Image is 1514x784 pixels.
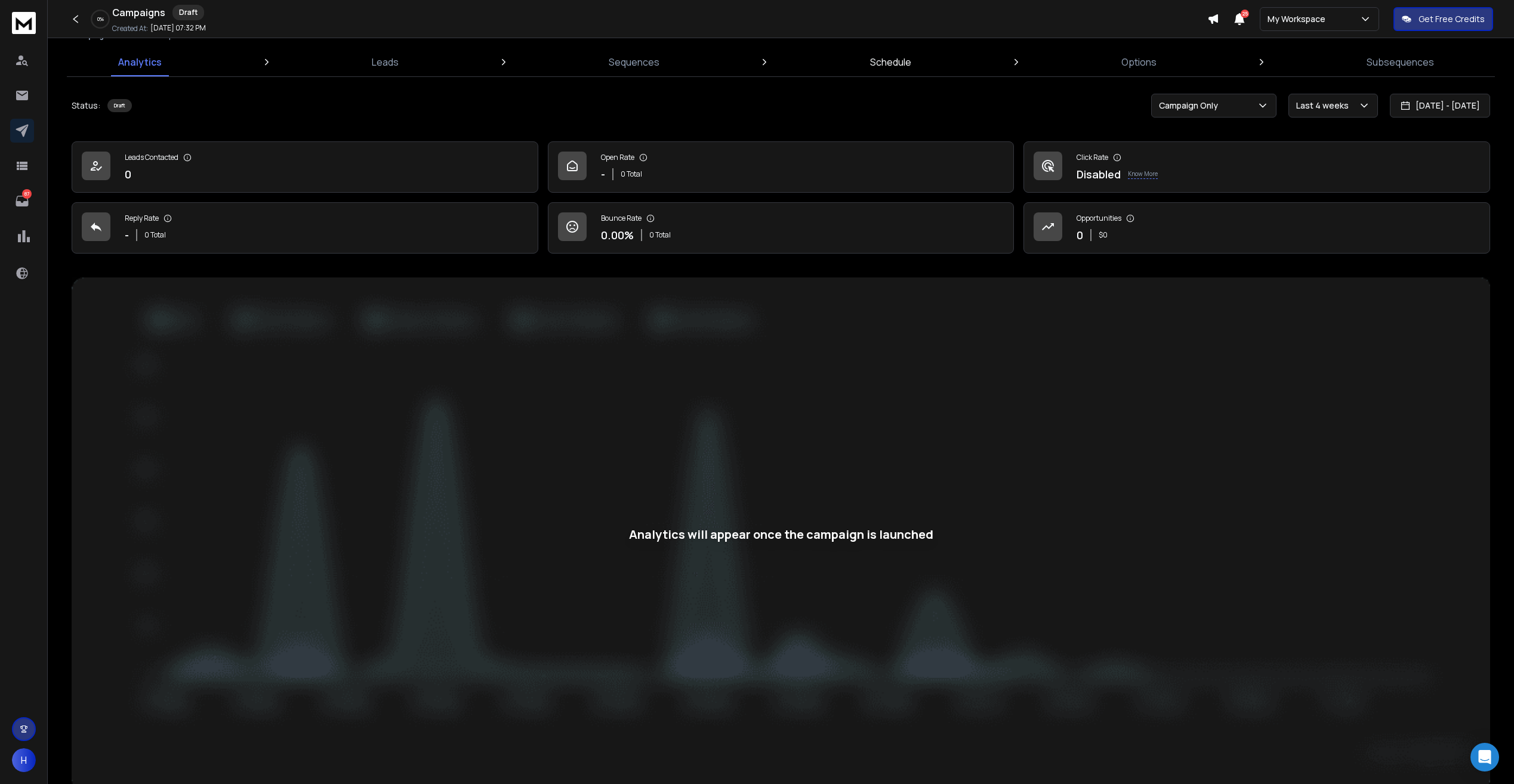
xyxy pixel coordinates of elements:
p: Leads [372,55,399,69]
a: Opportunities0$0 [1023,202,1490,254]
p: Open Rate [601,153,634,162]
p: Options [1121,55,1157,69]
p: 0 % [97,16,104,23]
button: [DATE] - [DATE] [1390,94,1490,118]
p: Reply Rate [125,214,159,223]
a: Open Rate-0 Total [548,141,1015,193]
p: - [125,227,129,243]
a: Reply Rate-0 Total [72,202,538,254]
button: Get Free Credits [1393,7,1493,31]
img: logo [12,12,36,34]
p: 0 Total [621,169,642,179]
p: 87 [22,189,32,199]
div: Draft [172,5,204,20]
a: Options [1114,48,1164,76]
p: Last 4 weeks [1296,100,1353,112]
a: Analytics [111,48,169,76]
span: 25 [1241,10,1249,18]
a: 87 [10,189,34,213]
p: 0 [1077,227,1083,243]
a: Subsequences [1359,48,1441,76]
p: 0 Total [144,230,166,240]
p: Campaign Only [1159,100,1223,112]
p: Click Rate [1077,153,1108,162]
p: Created At: [112,24,148,33]
p: Opportunities [1077,214,1121,223]
p: $ 0 [1099,230,1108,240]
p: 0 [125,166,131,183]
p: Status: [72,100,100,112]
p: Analytics [118,55,162,69]
p: Bounce Rate [601,214,642,223]
p: Get Free Credits [1419,13,1485,25]
p: Leads Contacted [125,153,178,162]
a: Click RateDisabledKnow More [1023,141,1490,193]
div: Draft [107,99,132,112]
p: Disabled [1077,166,1121,183]
a: Leads [365,48,406,76]
button: H [12,748,36,772]
p: 0 Total [649,230,671,240]
a: Leads Contacted0 [72,141,538,193]
p: - [601,166,605,183]
p: 0.00 % [601,227,634,243]
h1: Campaigns [112,5,165,20]
p: [DATE] 07:32 PM [150,23,206,33]
p: Schedule [870,55,911,69]
a: Schedule [863,48,918,76]
p: My Workspace [1268,13,1330,25]
p: Subsequences [1367,55,1434,69]
a: Sequences [602,48,667,76]
p: Know More [1128,169,1158,179]
div: Open Intercom Messenger [1470,743,1499,771]
div: Analytics will appear once the campaign is launched [629,526,933,543]
a: Bounce Rate0.00%0 Total [548,202,1015,254]
p: Sequences [609,55,659,69]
